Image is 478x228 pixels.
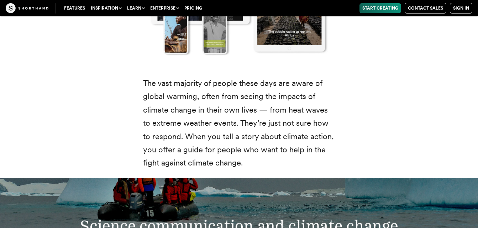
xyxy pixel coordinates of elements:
img: The Craft [6,3,48,13]
button: Inspiration [88,3,124,13]
a: Sign in [450,3,472,13]
a: Start Creating [359,3,401,13]
a: Contact Sales [405,3,446,13]
button: Enterprise [147,3,182,13]
p: The vast majority of people these days are aware of global warming, often from seeing the impacts... [143,77,335,170]
a: Pricing [182,3,205,13]
a: Features [61,3,88,13]
button: Learn [124,3,147,13]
